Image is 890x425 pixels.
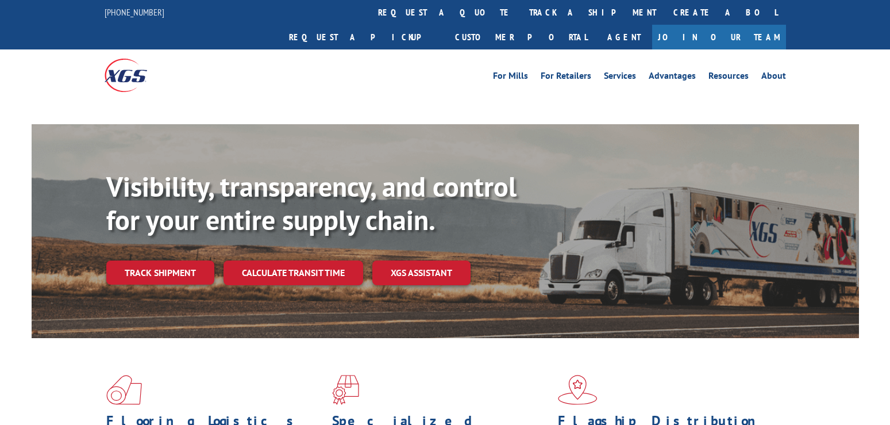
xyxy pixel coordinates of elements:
img: xgs-icon-total-supply-chain-intelligence-red [106,375,142,405]
a: Services [604,71,636,84]
img: xgs-icon-focused-on-flooring-red [332,375,359,405]
a: Advantages [649,71,696,84]
a: Agent [596,25,652,49]
a: Join Our Team [652,25,786,49]
a: Request a pickup [280,25,446,49]
a: For Mills [493,71,528,84]
a: Customer Portal [446,25,596,49]
a: [PHONE_NUMBER] [105,6,164,18]
a: For Retailers [541,71,591,84]
b: Visibility, transparency, and control for your entire supply chain. [106,169,517,238]
a: Calculate transit time [224,261,363,285]
a: Track shipment [106,261,214,285]
img: xgs-icon-flagship-distribution-model-red [558,375,598,405]
a: Resources [708,71,749,84]
a: About [761,71,786,84]
a: XGS ASSISTANT [372,261,471,285]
